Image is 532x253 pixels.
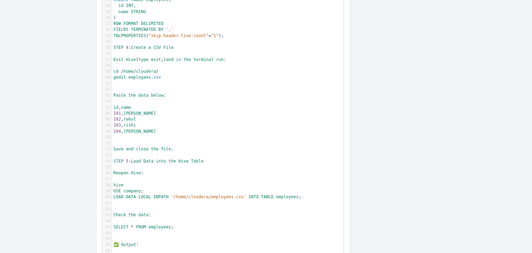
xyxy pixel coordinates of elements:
[114,93,126,98] span: Paste
[139,93,149,98] span: data
[102,93,112,98] div: 43
[102,158,112,164] div: 54
[121,69,123,74] span: /
[102,242,112,248] div: 68
[178,159,188,164] span: Hive
[114,45,124,50] span: STEP
[114,3,136,8] span: ,
[102,51,112,56] div: 36
[102,134,112,140] div: 50
[114,212,126,217] span: Check
[114,27,128,32] span: FIELDS
[114,123,121,128] span: 103
[114,93,166,98] span: :
[114,15,116,20] span: )
[131,171,141,175] span: Hive
[102,45,112,51] div: 35
[126,45,128,50] span: 4
[114,75,161,80] span: .
[102,122,112,128] div: 48
[149,225,171,229] span: employees
[114,111,156,116] span: ,
[153,75,161,80] span: csv
[114,183,124,187] span: hive
[102,146,112,152] div: 52
[151,93,163,98] span: below
[156,69,158,74] span: /
[123,21,138,26] span: FORMAT
[171,194,246,199] span: '/home/cloudera/employees.csv'
[114,33,224,38] span: ( );
[161,147,171,151] span: file
[163,45,174,50] span: File
[114,117,136,122] span: ,
[114,129,156,134] span: ,
[102,164,112,170] div: 55
[211,33,219,38] span: "1"
[191,159,204,164] span: Table
[114,57,226,62] span: ( ;) :
[102,27,112,33] div: 32
[114,242,119,247] span: ✅
[166,27,174,32] span: ','
[114,105,131,110] span: ,
[114,225,128,229] span: SELECT
[131,9,146,14] span: STRING
[114,147,174,151] span: .
[102,176,112,182] div: 57
[123,123,136,128] span: rishi
[133,69,136,74] span: /
[114,105,118,110] span: id
[151,147,159,151] span: the
[102,200,112,206] div: 61
[126,147,134,151] span: and
[114,69,118,74] span: cd
[176,57,181,62] span: in
[102,105,112,111] div: 45
[114,111,121,116] span: 101
[102,111,112,116] div: 46
[102,152,112,158] div: 53
[114,212,151,217] span: :
[102,69,112,75] div: 39
[131,159,141,164] span: Load
[102,9,112,15] div: 29
[126,159,128,164] span: 5
[128,93,136,98] span: the
[121,105,131,110] span: name
[102,87,112,93] div: 42
[216,57,224,62] span: run
[121,242,136,247] span: Output
[102,212,112,218] div: 63
[114,242,139,247] span: :
[114,189,144,193] span: ;
[123,69,133,74] span: home
[114,21,121,26] span: ROW
[114,194,124,199] span: LOAD
[102,129,112,134] div: 49
[102,218,112,224] div: 64
[276,194,299,199] span: employees
[114,194,301,199] span: ;
[102,194,112,200] div: 60
[136,69,156,74] span: cloudera
[126,57,136,62] span: Hive
[114,159,124,164] span: STEP
[153,45,161,50] span: CSV
[114,159,204,164] span: :
[102,3,112,9] div: 28
[249,194,259,199] span: INTO
[151,57,161,62] span: exit
[118,3,123,8] span: id
[128,212,136,217] span: the
[136,225,146,229] span: FROM
[123,111,156,116] span: [PERSON_NAME]
[102,140,112,146] div: 51
[114,189,121,193] span: USE
[126,194,136,199] span: DATA
[114,129,121,134] span: 104
[131,45,146,50] span: Create
[102,33,112,39] div: 33
[102,230,112,236] div: 66
[114,147,124,151] span: Save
